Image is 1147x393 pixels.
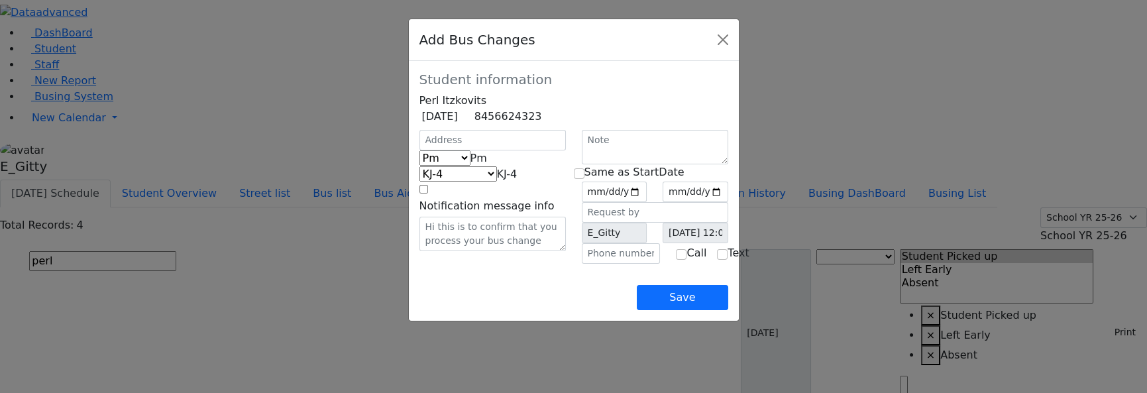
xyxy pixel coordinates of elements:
span: KJ-4 [497,168,518,180]
button: Save [637,285,728,310]
input: Created by user [582,223,647,243]
label: Same as StartDate [584,164,684,180]
input: Start date [582,182,647,202]
span: Perl Itzkovits [419,94,486,107]
input: Address [419,130,566,150]
input: Phone number [582,243,661,264]
input: End date [663,182,728,202]
span: Pm [470,152,487,164]
h5: Add Bus Changes [419,30,535,50]
h5: Student information [419,72,728,87]
input: Request by [582,202,728,223]
label: Notification message info [419,198,555,214]
label: Call [686,245,706,261]
input: Created at [663,223,728,243]
span: [DATE] [422,110,458,123]
span: 8456624323 [474,110,542,123]
label: Text [728,245,749,261]
button: Close [712,29,734,50]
